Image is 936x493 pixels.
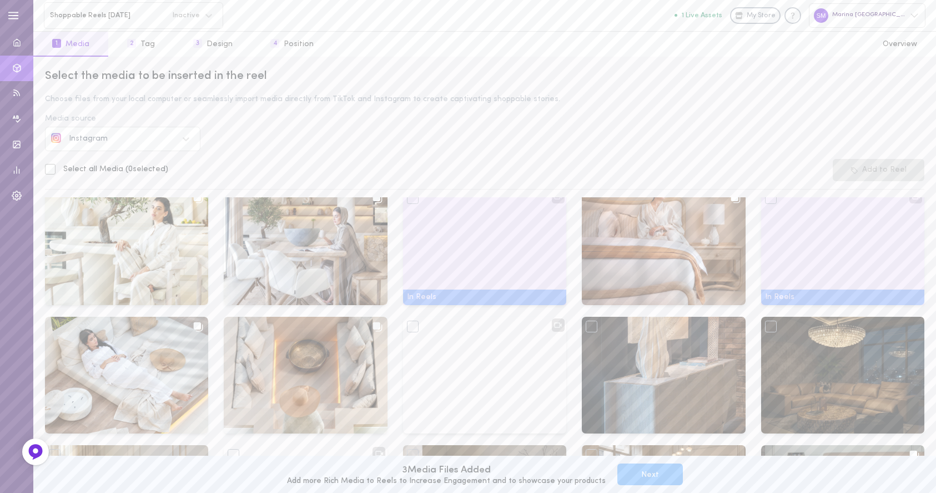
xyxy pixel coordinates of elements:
span: Select all Media ( 0 selected) [63,165,168,173]
span: My Store [747,11,776,21]
span: 4 [270,39,279,48]
div: Select the media to be inserted in the reel [45,68,924,84]
img: Media null [224,317,387,434]
span: 3 [193,39,202,48]
span: 1 [52,39,61,48]
span: Shoppable Reels [DATE] [50,11,165,19]
a: 1 Live Assets [675,12,730,19]
img: Media null [45,188,208,305]
button: 1 Live Assets [675,12,722,19]
img: Media null [45,317,208,434]
button: 4Position [251,32,333,57]
div: Marina [GEOGRAPHIC_DATA] [809,3,925,27]
span: Instagram [69,135,108,143]
div: Knowledge center [784,7,801,24]
img: Media null [582,188,745,305]
span: 2 [127,39,136,48]
img: Media 18122711704427948 [761,317,924,434]
img: Media 18036812885457371 [582,317,745,434]
div: 3 Media Files Added [287,464,606,477]
div: Add more Rich Media to Reels to Increase Engagement and to showcase your products [287,477,606,485]
div: Choose files from your local computer or seamlessly import media directly from TikTok and Instagr... [45,96,924,103]
button: Next [617,464,683,485]
img: Feedback Button [27,444,44,460]
button: Overview [864,32,936,57]
div: Media source [45,115,924,123]
button: 1Media [33,32,108,57]
button: Add to Reel [833,159,924,181]
span: Inactive [165,12,200,19]
button: 3Design [174,32,251,57]
a: My Store [730,7,781,24]
button: 2Tag [108,32,174,57]
img: social [51,133,61,143]
img: Media null [224,188,387,305]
